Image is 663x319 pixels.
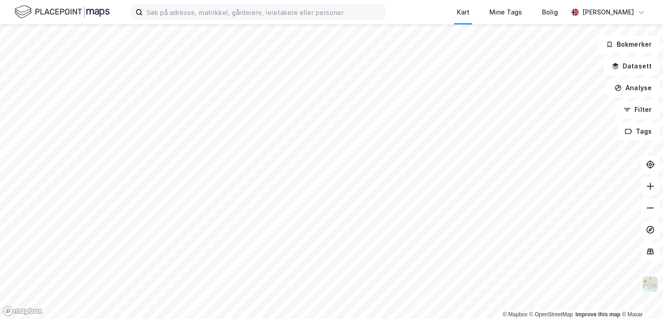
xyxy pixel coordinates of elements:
button: Bokmerker [598,35,659,53]
button: Filter [616,101,659,119]
input: Søk på adresse, matrikkel, gårdeiere, leietakere eller personer [143,5,385,19]
img: logo.f888ab2527a4732fd821a326f86c7f29.svg [15,4,110,20]
a: Mapbox homepage [3,306,43,316]
button: Datasett [604,57,659,75]
a: Mapbox [503,311,527,318]
button: Tags [617,122,659,140]
a: OpenStreetMap [529,311,573,318]
div: [PERSON_NAME] [582,7,634,18]
button: Analyse [607,79,659,97]
a: Improve this map [576,311,620,318]
iframe: Chat Widget [618,275,663,319]
div: Mine Tags [489,7,522,18]
div: Bolig [542,7,558,18]
div: Kart [457,7,469,18]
